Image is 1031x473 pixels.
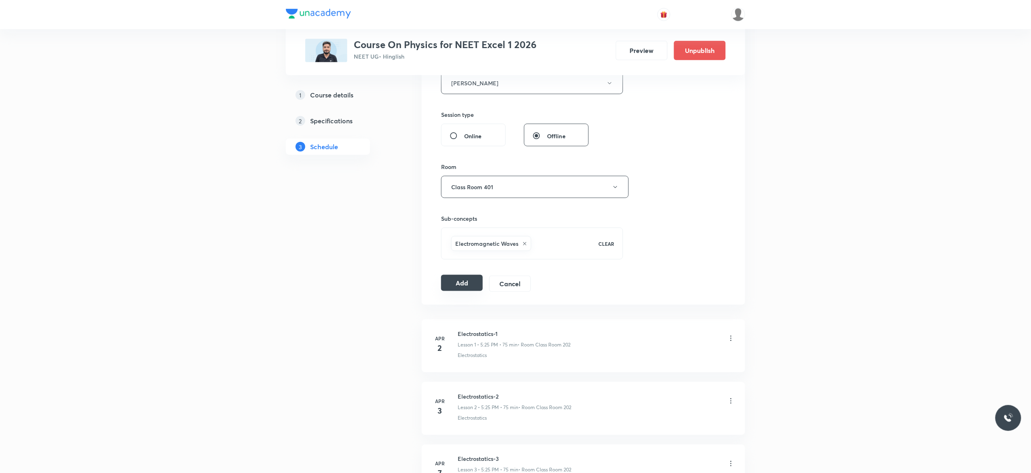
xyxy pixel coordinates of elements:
[657,8,670,21] button: avatar
[458,341,518,348] p: Lesson 1 • 5:25 PM • 75 min
[616,41,668,60] button: Preview
[310,90,353,100] h5: Course details
[432,335,448,342] h6: Apr
[286,9,351,21] a: Company Logo
[674,41,726,60] button: Unpublish
[305,39,347,62] img: A95E7891-B41A-4D63-AC49-50EB07F6C69D_plus.png
[432,460,448,467] h6: Apr
[432,342,448,354] h4: 2
[354,52,537,61] p: NEET UG • Hinglish
[458,404,518,411] p: Lesson 2 • 5:25 PM • 75 min
[441,72,623,94] button: [PERSON_NAME]
[432,405,448,417] h4: 3
[599,240,615,247] p: CLEAR
[432,397,448,405] h6: Apr
[441,110,474,119] h6: Session type
[310,116,353,126] h5: Specifications
[296,90,305,100] p: 1
[518,341,570,348] p: • Room Class Room 202
[464,132,482,140] span: Online
[455,239,518,248] h6: Electromagnetic Waves
[354,39,537,51] h3: Course On Physics for NEET Excel 1 2026
[296,116,305,126] p: 2
[731,8,745,21] img: Anuruddha Kumar
[458,414,487,422] p: Electrostatics
[489,276,531,292] button: Cancel
[441,214,623,223] h6: Sub-concepts
[458,455,571,463] h6: Electrostatics-3
[441,163,456,171] h6: Room
[547,132,566,140] span: Offline
[286,9,351,19] img: Company Logo
[310,142,338,152] h5: Schedule
[441,275,483,291] button: Add
[660,11,668,18] img: avatar
[518,404,571,411] p: • Room Class Room 202
[286,113,396,129] a: 2Specifications
[296,142,305,152] p: 3
[441,176,629,198] button: Class Room 401
[286,87,396,103] a: 1Course details
[1004,413,1013,423] img: ttu
[458,329,570,338] h6: Electrostatics-1
[458,352,487,359] p: Electrostatics
[458,392,571,401] h6: Electrostatics-2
